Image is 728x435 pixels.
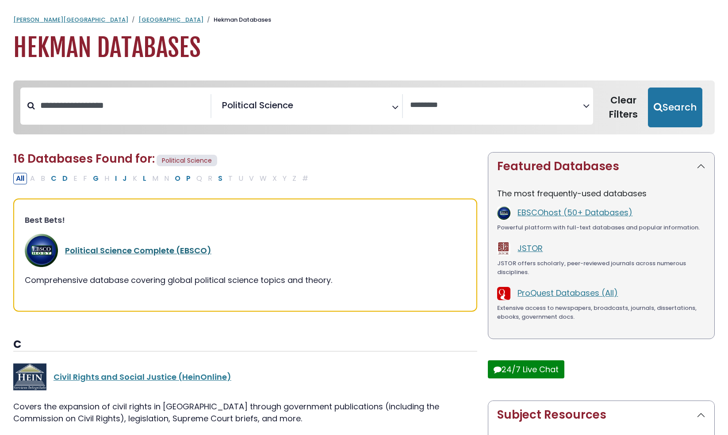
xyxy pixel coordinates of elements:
h1: Hekman Databases [13,33,715,63]
button: Filter Results S [215,173,225,184]
button: All [13,173,27,184]
button: Filter Results P [184,173,193,184]
button: Submit for Search Results [648,88,702,127]
a: Civil Rights and Social Justice (HeinOnline) [54,371,231,382]
a: [GEOGRAPHIC_DATA] [138,15,203,24]
nav: breadcrumb [13,15,715,24]
h3: C [13,338,477,351]
button: Filter Results I [112,173,119,184]
li: Hekman Databases [203,15,271,24]
div: Powerful platform with full-text databases and popular information. [497,223,705,232]
div: Alpha-list to filter by first letter of database name [13,172,312,183]
a: ProQuest Databases (All) [517,287,618,298]
button: Filter Results O [172,173,183,184]
span: Political Science [157,155,217,167]
nav: Search filters [13,80,715,134]
p: The most frequently-used databases [497,187,705,199]
span: Political Science [222,99,293,112]
h3: Best Bets! [25,215,466,225]
a: [PERSON_NAME][GEOGRAPHIC_DATA] [13,15,128,24]
button: Filter Results L [140,173,149,184]
button: Filter Results D [60,173,70,184]
button: 24/7 Live Chat [488,360,564,378]
input: Search database by title or keyword [35,98,211,113]
textarea: Search [295,103,301,113]
a: EBSCOhost (50+ Databases) [517,207,632,218]
textarea: Search [410,101,583,110]
button: Subject Resources [488,401,714,429]
div: Extensive access to newspapers, broadcasts, journals, dissertations, ebooks, government docs. [497,304,705,321]
a: JSTOR [517,243,543,254]
a: Political Science Complete (EBSCO) [65,245,211,256]
button: Featured Databases [488,153,714,180]
span: 16 Databases Found for: [13,151,155,167]
button: Filter Results G [90,173,101,184]
button: Filter Results J [120,173,130,184]
li: Political Science [218,99,293,112]
p: Covers the expansion of civil rights in [GEOGRAPHIC_DATA] through government publications (includ... [13,401,477,424]
button: Filter Results C [48,173,59,184]
div: JSTOR offers scholarly, peer-reviewed journals across numerous disciplines. [497,259,705,276]
button: Clear Filters [598,88,648,127]
div: Comprehensive database covering global political science topics and theory. [25,274,466,286]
